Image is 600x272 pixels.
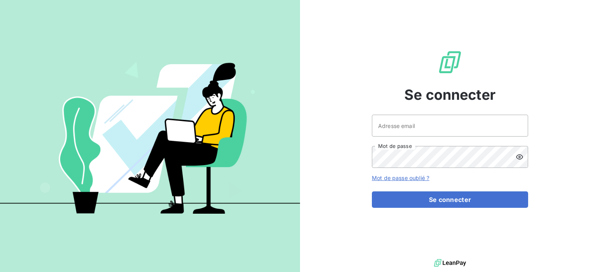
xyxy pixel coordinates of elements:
[437,50,462,75] img: Logo LeanPay
[372,115,528,137] input: placeholder
[372,191,528,208] button: Se connecter
[372,175,429,181] a: Mot de passe oublié ?
[404,84,496,105] span: Se connecter
[434,257,466,269] img: logo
